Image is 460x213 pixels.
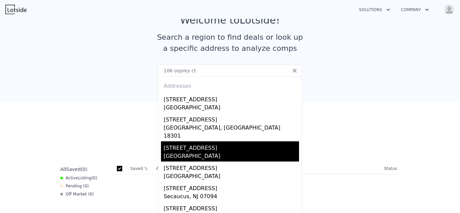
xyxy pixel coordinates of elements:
[155,32,305,54] div: Search a region to find deals or look up a specific address to analyze comps
[66,175,97,181] span: Active ( 0 )
[66,167,80,172] span: Saved
[354,4,396,16] button: Solutions
[164,202,299,213] div: [STREET_ADDRESS]
[164,93,299,104] div: [STREET_ADDRESS]
[161,77,299,93] div: Addresses
[5,5,27,14] img: Lotside
[164,192,299,202] div: Secaucus, NJ 07094
[58,124,402,136] div: Saved Properties
[164,104,299,113] div: [GEOGRAPHIC_DATA]
[180,14,280,26] div: Welcome to Lotside !
[60,191,94,197] div: Off Market ( 0 )
[164,124,299,141] div: [GEOGRAPHIC_DATA], [GEOGRAPHIC_DATA] 18301
[128,163,154,174] th: Saved
[158,65,302,77] input: Search an address or region...
[164,141,299,152] div: [STREET_ADDRESS]
[164,113,299,124] div: [STREET_ADDRESS]
[164,172,299,182] div: [GEOGRAPHIC_DATA]
[164,162,299,172] div: [STREET_ADDRESS]
[60,183,89,189] div: Pending ( 0 )
[154,163,382,174] th: Address
[164,182,299,192] div: [STREET_ADDRESS]
[78,176,92,180] span: Listing
[164,152,299,162] div: [GEOGRAPHIC_DATA]
[382,163,400,174] th: Status
[58,141,402,152] div: Save properties to see them here
[396,4,434,16] button: Company
[444,4,455,15] img: avatar
[60,166,87,173] div: All ( 0 )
